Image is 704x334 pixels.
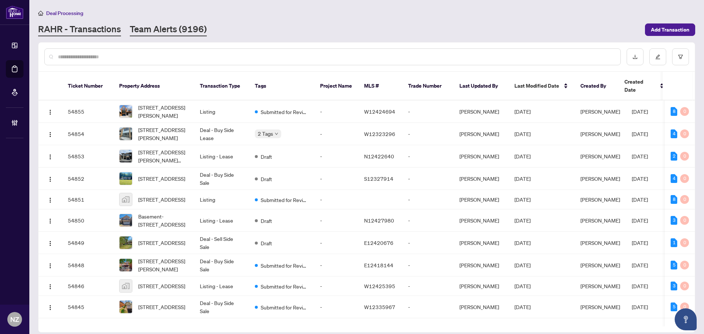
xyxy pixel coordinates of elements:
img: thumbnail-img [120,150,132,162]
th: Last Modified Date [509,72,575,100]
span: [PERSON_NAME] [580,108,620,115]
div: 4 [671,174,677,183]
img: Logo [47,263,53,269]
td: 54845 [62,296,113,318]
td: - [402,232,454,254]
span: W12424694 [364,108,395,115]
img: Logo [47,154,53,160]
td: - [314,123,358,145]
span: [DATE] [514,108,531,115]
span: E12420676 [364,239,393,246]
span: filter [678,54,683,59]
td: 54855 [62,100,113,123]
th: Project Name [314,72,358,100]
span: Draft [261,217,272,225]
span: [PERSON_NAME] [580,153,620,159]
img: logo [6,5,23,19]
td: - [402,100,454,123]
td: Deal - Buy Side Sale [194,254,249,276]
span: Draft [261,153,272,161]
span: [STREET_ADDRESS] [138,195,185,203]
div: 0 [680,261,689,269]
span: Draft [261,239,272,247]
td: - [402,276,454,296]
td: 54854 [62,123,113,145]
div: 0 [680,195,689,204]
img: thumbnail-img [120,236,132,249]
span: [STREET_ADDRESS] [138,239,185,247]
button: Logo [44,259,56,271]
span: [PERSON_NAME] [580,262,620,268]
td: [PERSON_NAME] [454,209,509,232]
img: thumbnail-img [120,214,132,227]
span: [DATE] [632,196,648,203]
span: [DATE] [514,131,531,137]
img: thumbnail-img [120,301,132,313]
div: 0 [680,302,689,311]
span: W12425395 [364,283,395,289]
td: [PERSON_NAME] [454,123,509,145]
span: [PERSON_NAME] [580,131,620,137]
td: Listing - Lease [194,145,249,168]
span: [DATE] [632,262,648,268]
td: - [314,232,358,254]
span: Deal Processing [46,10,83,16]
div: 0 [680,107,689,116]
span: [DATE] [514,217,531,224]
span: Basement-[STREET_ADDRESS] [138,212,188,228]
img: thumbnail-img [120,172,132,185]
button: Add Transaction [645,23,695,36]
span: down [275,132,278,136]
div: 3 [671,216,677,225]
th: Transaction Type [194,72,249,100]
img: thumbnail-img [120,105,132,118]
span: W12323296 [364,131,395,137]
td: 54846 [62,276,113,296]
span: [DATE] [632,153,648,159]
span: [DATE] [514,239,531,246]
span: home [38,11,43,16]
div: 0 [680,282,689,290]
span: [DATE] [514,175,531,182]
td: - [314,168,358,190]
span: [STREET_ADDRESS][PERSON_NAME] [138,126,188,142]
td: - [402,209,454,232]
td: - [314,145,358,168]
button: Logo [44,280,56,292]
td: - [402,145,454,168]
span: [STREET_ADDRESS] [138,303,185,311]
div: 8 [671,195,677,204]
td: Deal - Buy Side Lease [194,123,249,145]
span: Submitted for Review [261,108,308,116]
div: 0 [680,216,689,225]
button: Logo [44,173,56,184]
span: [DATE] [632,131,648,137]
td: [PERSON_NAME] [454,168,509,190]
span: Last Modified Date [514,82,559,90]
td: [PERSON_NAME] [454,145,509,168]
td: Deal - Buy Side Sale [194,168,249,190]
span: N12422640 [364,153,394,159]
span: [STREET_ADDRESS] [138,282,185,290]
img: thumbnail-img [120,280,132,292]
span: [PERSON_NAME] [580,283,620,289]
span: [STREET_ADDRESS] [138,175,185,183]
td: 54849 [62,232,113,254]
td: [PERSON_NAME] [454,232,509,254]
img: thumbnail-img [120,128,132,140]
span: E12418144 [364,262,393,268]
span: Submitted for Review [261,261,308,269]
span: [PERSON_NAME] [580,304,620,310]
span: [PERSON_NAME] [580,239,620,246]
div: 0 [680,174,689,183]
td: - [402,168,454,190]
th: MLS # [358,72,402,100]
td: Listing [194,190,249,209]
td: Deal - Buy Side Sale [194,296,249,318]
th: Trade Number [402,72,454,100]
a: Team Alerts (9196) [130,23,207,36]
div: 5 [671,302,677,311]
img: Logo [47,241,53,246]
td: - [314,296,358,318]
td: - [402,254,454,276]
